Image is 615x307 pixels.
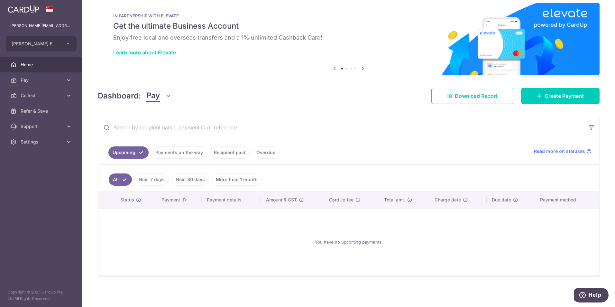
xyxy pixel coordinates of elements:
span: Download Report [455,92,498,100]
a: More than 1 month [212,173,262,186]
span: Settings [21,139,63,145]
span: CardUp fee [329,197,353,203]
h4: Dashboard: [98,90,141,102]
span: Create Payment [545,92,584,100]
h5: Get the ultimate Business Account [113,21,584,31]
span: Amount & GST [266,197,297,203]
th: Payment details [202,191,261,208]
input: Search by recipient name, payment id or reference [98,117,584,138]
span: Read more on statuses [534,148,585,154]
span: Home [21,61,63,68]
h6: Enjoy free local and overseas transfers and a 1% unlimited Cashback Card! [113,34,584,42]
span: Pay [146,90,160,102]
span: Status [120,197,134,203]
span: Refer & Save [21,108,63,114]
a: Create Payment [521,88,600,104]
a: Next 7 days [134,173,169,186]
a: Download Report [431,88,513,104]
span: Due date [492,197,511,203]
a: Upcoming [108,146,149,159]
span: Charge date [435,197,461,203]
th: Payment ID [156,191,202,208]
span: Total amt. [384,197,405,203]
a: Learn more about Elevate [113,49,176,56]
span: Support [21,123,63,130]
p: IN PARTNERSHIP WITH ELEVATE [113,13,584,18]
a: Recipient paid [210,146,250,159]
button: Pay [146,90,171,102]
span: [PERSON_NAME] ENGINEERING PTE LTD [12,41,59,47]
button: [PERSON_NAME] ENGINEERING PTE LTD [6,36,77,51]
a: Payments on the way [151,146,207,159]
span: Collect [21,92,63,99]
p: [PERSON_NAME][EMAIL_ADDRESS][DOMAIN_NAME] [10,23,72,29]
iframe: Opens a widget where you can find more information [574,288,609,304]
img: CardUp [8,5,39,13]
img: Renovation banner [98,3,600,75]
th: Payment method [535,191,599,208]
div: You have no upcoming payments. [106,214,591,270]
a: Overdue [252,146,280,159]
a: Next 30 days [171,173,209,186]
a: All [109,173,132,186]
a: Read more on statuses [534,148,592,154]
span: Pay [21,77,63,83]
